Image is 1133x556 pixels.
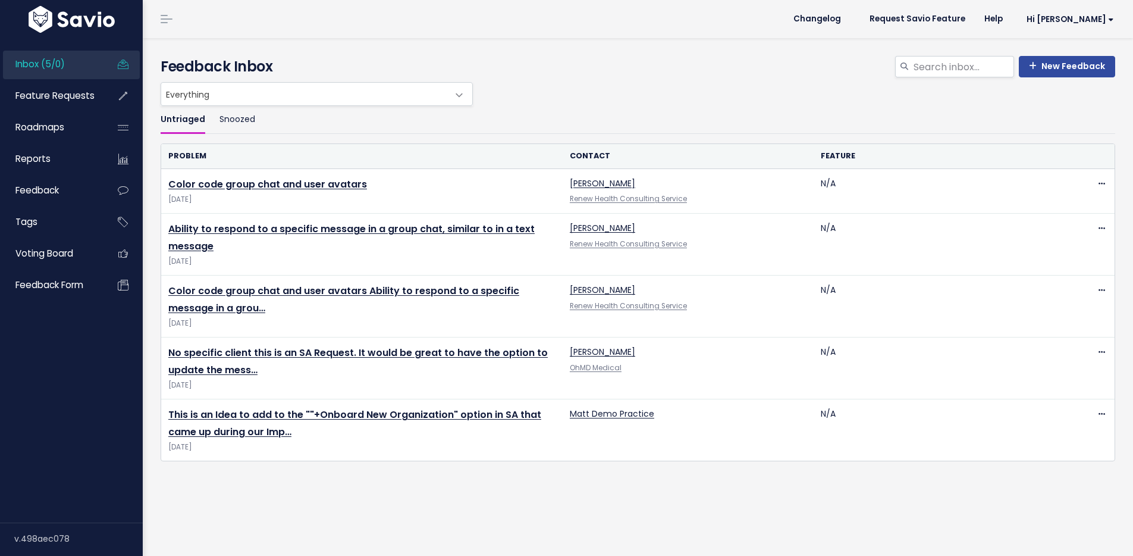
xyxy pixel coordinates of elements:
[161,106,1115,134] ul: Filter feature requests
[3,114,99,141] a: Roadmaps
[168,346,548,377] a: No specific client this is an SA Request. It would be great to have the option to update the mess…
[15,152,51,165] span: Reports
[814,399,1065,461] td: N/A
[168,408,541,439] a: This is an Idea to add to the ""+Onboard New Organization" option in SA that came up during our Imp…
[168,193,555,206] span: [DATE]
[912,56,1014,77] input: Search inbox...
[168,441,555,454] span: [DATE]
[15,89,95,102] span: Feature Requests
[3,177,99,204] a: Feedback
[15,121,64,133] span: Roadmaps
[3,51,99,78] a: Inbox (5/0)
[3,240,99,267] a: Voting Board
[570,222,635,234] a: [PERSON_NAME]
[975,10,1012,28] a: Help
[161,144,563,168] th: Problem
[570,284,635,296] a: [PERSON_NAME]
[3,271,99,299] a: Feedback form
[15,279,83,291] span: Feedback form
[814,338,1065,399] td: N/A
[570,363,622,373] a: OhMD Medical
[14,523,143,554] div: v.498aec078
[570,239,687,249] a: Renew Health Consulting Service
[3,208,99,236] a: Tags
[3,145,99,173] a: Reports
[26,6,118,33] img: logo-white.9d6f32f41409.svg
[1012,10,1123,29] a: Hi [PERSON_NAME]
[570,301,687,311] a: Renew Health Consulting Service
[219,106,255,134] a: Snoozed
[168,255,555,268] span: [DATE]
[570,408,654,420] a: Matt Demo Practice
[168,284,519,315] a: Color code group chat and user avatars Ability to respond to a specific message in a grou…
[3,82,99,110] a: Feature Requests
[161,82,473,106] span: Everything
[161,106,205,134] a: Untriaged
[1019,56,1115,77] a: New Feedback
[1027,15,1114,24] span: Hi [PERSON_NAME]
[168,317,555,330] span: [DATE]
[814,169,1065,214] td: N/A
[168,379,555,392] span: [DATE]
[860,10,975,28] a: Request Savio Feature
[161,83,448,105] span: Everything
[161,56,1115,77] h4: Feedback Inbox
[15,184,59,196] span: Feedback
[814,214,1065,276] td: N/A
[168,222,535,253] a: Ability to respond to a specific message in a group chat, similar to in a text message
[15,58,65,70] span: Inbox (5/0)
[570,177,635,189] a: [PERSON_NAME]
[570,194,687,204] a: Renew Health Consulting Service
[814,144,1065,168] th: Feature
[168,177,367,191] a: Color code group chat and user avatars
[15,215,37,228] span: Tags
[814,276,1065,338] td: N/A
[793,15,841,23] span: Changelog
[570,346,635,358] a: [PERSON_NAME]
[563,144,814,168] th: Contact
[15,247,73,260] span: Voting Board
